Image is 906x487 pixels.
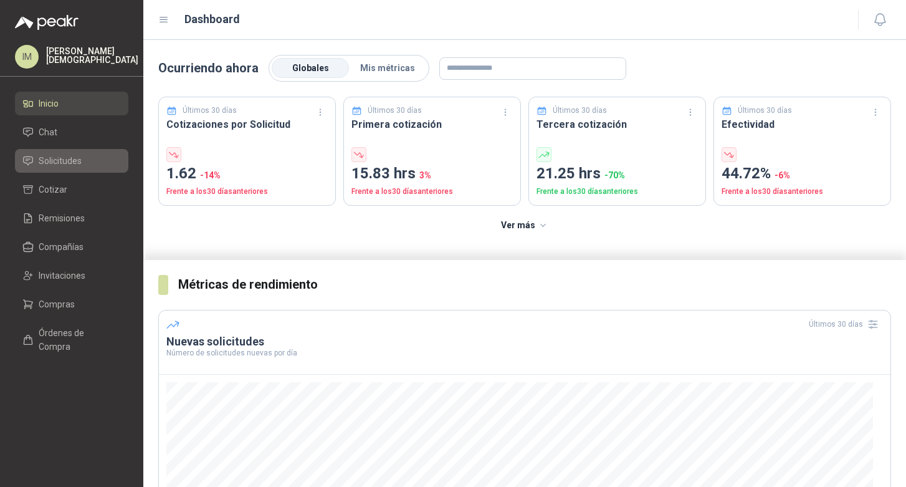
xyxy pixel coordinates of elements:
a: Invitaciones [15,264,128,287]
p: Últimos 30 días [183,105,237,117]
span: Remisiones [39,211,85,225]
p: Frente a los 30 días anteriores [166,186,328,198]
a: Inicio [15,92,128,115]
span: Globales [292,63,329,73]
h3: Métricas de rendimiento [178,275,891,294]
p: Frente a los 30 días anteriores [536,186,698,198]
p: 1.62 [166,162,328,186]
p: Últimos 30 días [738,105,792,117]
h3: Cotizaciones por Solicitud [166,117,328,132]
a: Remisiones [15,206,128,230]
span: Chat [39,125,57,139]
div: IM [15,45,39,69]
span: Compañías [39,240,83,254]
h3: Nuevas solicitudes [166,334,883,349]
a: Solicitudes [15,149,128,173]
a: Cotizar [15,178,128,201]
span: -70 % [604,170,625,180]
h1: Dashboard [184,11,240,28]
a: Compañías [15,235,128,259]
h3: Tercera cotización [536,117,698,132]
span: Invitaciones [39,269,85,282]
img: Logo peakr [15,15,79,30]
span: Órdenes de Compra [39,326,117,354]
p: Últimos 30 días [368,105,422,117]
span: Mis métricas [360,63,415,73]
span: -14 % [200,170,221,180]
span: -6 % [775,170,790,180]
p: Ocurriendo ahora [158,59,259,78]
p: 15.83 hrs [351,162,513,186]
button: Ver más [494,213,556,238]
span: 3 % [419,170,431,180]
div: Últimos 30 días [809,314,883,334]
span: Inicio [39,97,59,110]
span: Compras [39,297,75,311]
p: [PERSON_NAME] [DEMOGRAPHIC_DATA] [46,47,138,64]
p: 44.72% [722,162,883,186]
span: Cotizar [39,183,67,196]
a: Compras [15,292,128,316]
h3: Efectividad [722,117,883,132]
a: Órdenes de Compra [15,321,128,359]
p: Número de solicitudes nuevas por día [166,349,883,357]
span: Solicitudes [39,154,82,168]
a: Chat [15,120,128,144]
p: Frente a los 30 días anteriores [351,186,513,198]
p: Últimos 30 días [553,105,607,117]
p: Frente a los 30 días anteriores [722,186,883,198]
h3: Primera cotización [351,117,513,132]
p: 21.25 hrs [536,162,698,186]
